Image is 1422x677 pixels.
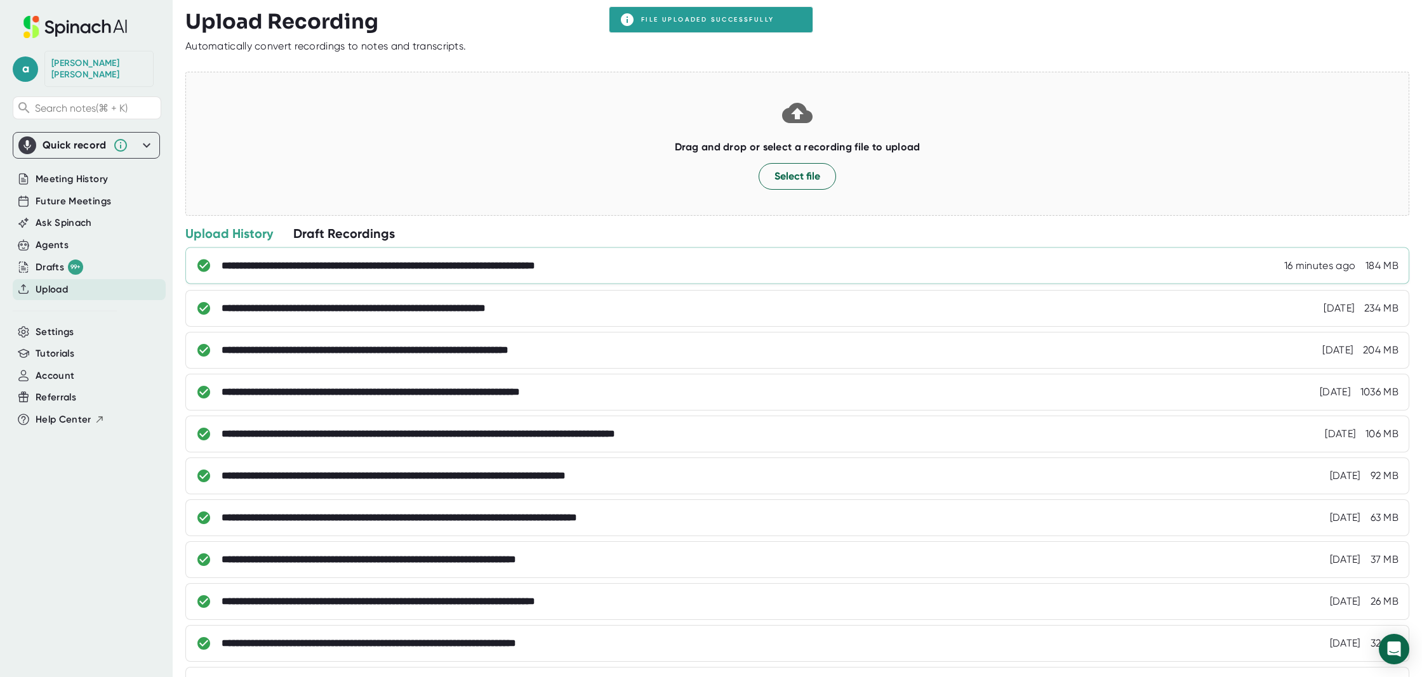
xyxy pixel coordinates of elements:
[1330,470,1360,482] div: 5/30/2025, 8:29:46 AM
[36,260,83,275] div: Drafts
[759,163,836,190] button: Select file
[36,369,74,383] button: Account
[51,58,147,80] div: Andréa Albright
[35,102,128,114] span: Search notes (⌘ + K)
[1371,637,1399,650] div: 32 MB
[1320,386,1350,398] div: 7/14/2025, 9:20:05 AM
[36,172,108,187] button: Meeting History
[36,390,76,405] button: Referrals
[1284,260,1355,272] div: 8/22/2025, 12:10:30 PM
[1360,386,1399,398] div: 1036 MB
[1364,302,1399,315] div: 234 MB
[36,260,83,275] button: Drafts 99+
[1371,511,1399,524] div: 63 MB
[185,40,466,53] div: Automatically convert recordings to notes and transcripts.
[36,412,105,427] button: Help Center
[18,133,154,158] div: Quick record
[36,216,92,230] button: Ask Spinach
[36,325,74,339] button: Settings
[1379,634,1409,664] div: Open Intercom Messenger
[36,282,68,297] button: Upload
[185,10,1409,34] h3: Upload Recording
[1371,553,1399,566] div: 37 MB
[1330,595,1360,608] div: 5/29/2025, 11:10:52 AM
[185,225,273,242] div: Upload History
[1330,637,1360,650] div: 5/29/2025, 10:39:16 AM
[1366,428,1399,440] div: 106 MB
[293,225,395,242] div: Draft Recordings
[1330,511,1360,524] div: 5/29/2025, 2:01:43 PM
[1324,302,1354,315] div: 8/1/2025, 1:32:35 PM
[36,194,111,209] button: Future Meetings
[774,169,820,184] span: Select file
[36,412,91,427] span: Help Center
[43,139,107,152] div: Quick record
[1330,553,1360,566] div: 5/29/2025, 11:51:39 AM
[36,346,74,361] button: Tutorials
[68,260,83,275] div: 99+
[36,238,69,253] button: Agents
[1371,595,1399,608] div: 26 MB
[1325,428,1355,440] div: 6/19/2025, 3:15:43 PM
[1366,260,1399,272] div: 184 MB
[1322,344,1353,357] div: 7/24/2025, 12:34:25 PM
[1363,344,1399,357] div: 204 MB
[1371,470,1399,482] div: 92 MB
[675,141,920,153] b: Drag and drop or select a recording file to upload
[13,56,38,82] span: a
